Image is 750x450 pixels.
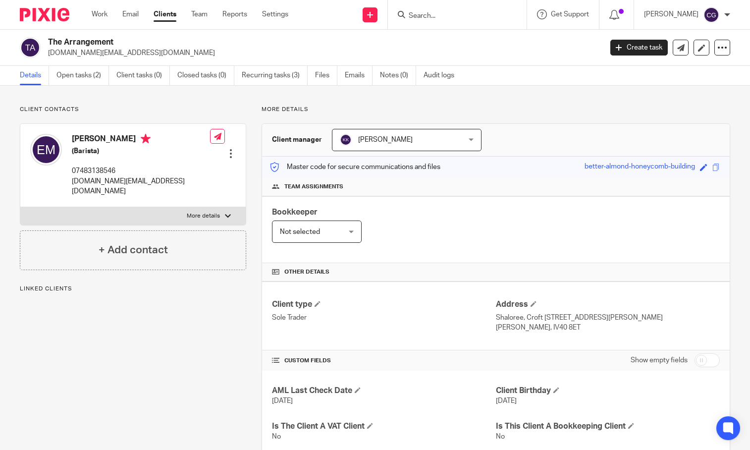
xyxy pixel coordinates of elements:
p: More details [262,106,730,113]
a: Clients [154,9,176,19]
span: No [272,433,281,440]
p: Master code for secure communications and files [269,162,440,172]
h4: AML Last Check Date [272,386,496,396]
p: [DOMAIN_NAME][EMAIL_ADDRESS][DOMAIN_NAME] [72,176,210,197]
h4: Client type [272,299,496,310]
a: Closed tasks (0) [177,66,234,85]
p: Shaloree, Croft [STREET_ADDRESS][PERSON_NAME] [496,313,720,323]
span: [PERSON_NAME] [358,136,413,143]
h4: CUSTOM FIELDS [272,357,496,365]
a: Settings [262,9,288,19]
h4: Client Birthday [496,386,720,396]
span: Not selected [280,228,320,235]
h4: [PERSON_NAME] [72,134,210,146]
h4: Address [496,299,720,310]
img: svg%3E [703,7,719,23]
a: Details [20,66,49,85]
a: Audit logs [424,66,462,85]
h3: Client manager [272,135,322,145]
a: Work [92,9,107,19]
a: Emails [345,66,373,85]
div: better-almond-honeycomb-building [585,162,695,173]
span: [DATE] [272,397,293,404]
p: Client contacts [20,106,246,113]
a: Email [122,9,139,19]
h4: Is The Client A VAT Client [272,421,496,432]
span: Other details [284,268,329,276]
a: Create task [610,40,668,56]
span: Get Support [551,11,589,18]
p: 07483138546 [72,166,210,176]
span: Bookkeeper [272,208,318,216]
span: No [496,433,505,440]
a: Recurring tasks (3) [242,66,308,85]
h5: (Barista) [72,146,210,156]
h4: + Add contact [99,242,168,258]
p: [PERSON_NAME], IV40 8ET [496,323,720,333]
a: Open tasks (2) [56,66,109,85]
h2: The Arrangement [48,37,486,48]
img: svg%3E [20,37,41,58]
a: Reports [222,9,247,19]
a: Client tasks (0) [116,66,170,85]
img: Pixie [20,8,69,21]
span: Team assignments [284,183,343,191]
p: More details [187,212,220,220]
a: Files [315,66,337,85]
img: svg%3E [30,134,62,166]
p: [PERSON_NAME] [644,9,698,19]
input: Search [408,12,497,21]
span: [DATE] [496,397,517,404]
a: Notes (0) [380,66,416,85]
h4: Is This Client A Bookkeeping Client [496,421,720,432]
label: Show empty fields [631,355,688,365]
p: Linked clients [20,285,246,293]
img: svg%3E [340,134,352,146]
a: Team [191,9,208,19]
p: Sole Trader [272,313,496,323]
i: Primary [141,134,151,144]
p: [DOMAIN_NAME][EMAIL_ADDRESS][DOMAIN_NAME] [48,48,595,58]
